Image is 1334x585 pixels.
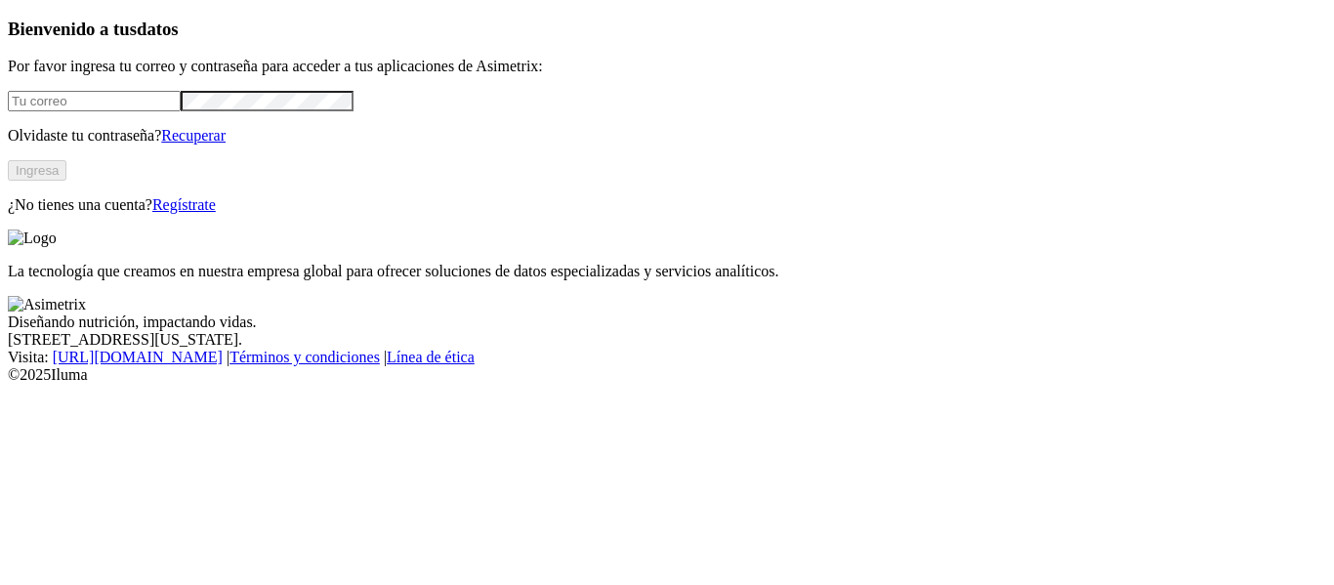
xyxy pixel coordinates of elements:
button: Ingresa [8,160,66,181]
p: La tecnología que creamos en nuestra empresa global para ofrecer soluciones de datos especializad... [8,263,1326,280]
div: [STREET_ADDRESS][US_STATE]. [8,331,1326,349]
a: Regístrate [152,196,216,213]
a: Recuperar [161,127,226,144]
h3: Bienvenido a tus [8,19,1326,40]
div: Diseñando nutrición, impactando vidas. [8,313,1326,331]
a: Términos y condiciones [229,349,380,365]
div: Visita : | | [8,349,1326,366]
input: Tu correo [8,91,181,111]
span: datos [137,19,179,39]
div: © 2025 Iluma [8,366,1326,384]
p: Por favor ingresa tu correo y contraseña para acceder a tus aplicaciones de Asimetrix: [8,58,1326,75]
p: ¿No tienes una cuenta? [8,196,1326,214]
a: Línea de ética [387,349,475,365]
p: Olvidaste tu contraseña? [8,127,1326,145]
a: [URL][DOMAIN_NAME] [53,349,223,365]
img: Logo [8,230,57,247]
img: Asimetrix [8,296,86,313]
